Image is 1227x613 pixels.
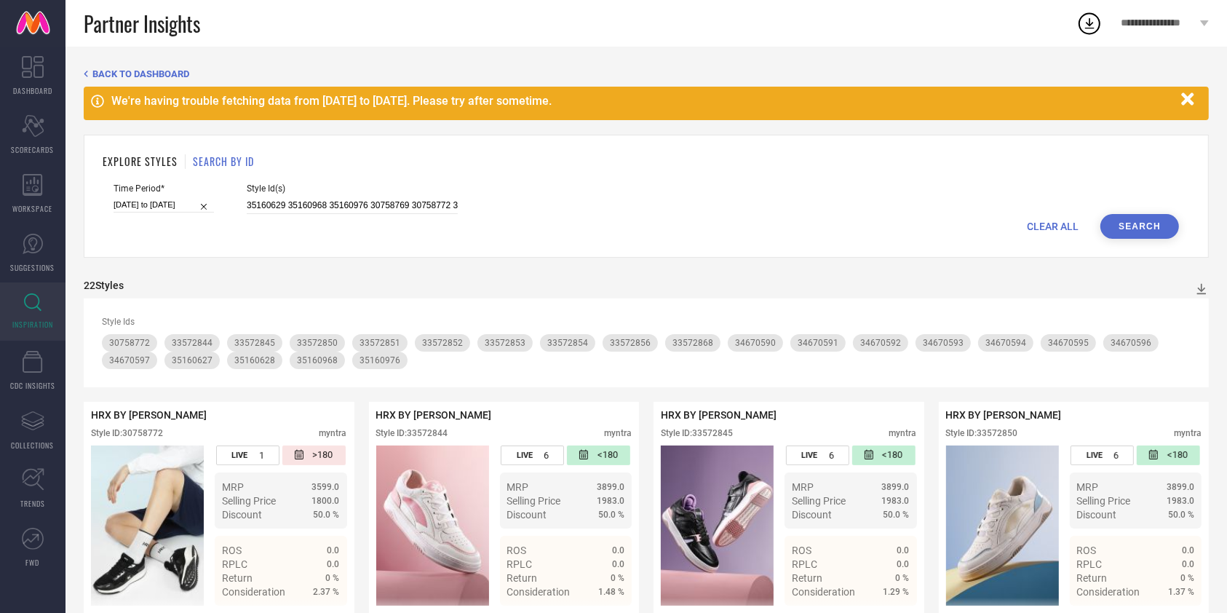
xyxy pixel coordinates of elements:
[327,559,340,569] span: 0.0
[1182,545,1194,555] span: 0.0
[222,545,242,556] span: ROS
[327,545,340,555] span: 0.0
[422,338,463,348] span: 33572852
[801,451,817,460] span: LIVE
[222,572,253,584] span: Return
[598,587,624,597] span: 1.48 %
[661,409,777,421] span: HRX BY [PERSON_NAME]
[103,154,178,169] h1: EXPLORE STYLES
[247,197,458,214] input: Enter comma separated style ids e.g. 12345, 67890
[91,409,207,421] span: HRX BY [PERSON_NAME]
[114,183,214,194] span: Time Period*
[234,355,275,365] span: 35160628
[193,154,254,169] h1: SEARCH BY ID
[792,481,814,493] span: MRP
[91,446,204,606] img: Style preview image
[1167,482,1194,492] span: 3899.0
[1168,587,1194,597] span: 1.37 %
[507,572,538,584] span: Return
[1167,449,1188,462] span: <180
[612,559,624,569] span: 0.0
[604,428,632,438] div: myntra
[319,428,347,438] div: myntra
[852,446,916,465] div: Number of days since the style was first listed on the platform
[12,440,55,451] span: COLLECTIONS
[507,558,533,570] span: RPLC
[882,449,902,462] span: <180
[517,451,533,460] span: LIVE
[222,558,247,570] span: RPLC
[10,380,55,391] span: CDC INSIGHTS
[13,203,53,214] span: WORKSPACE
[1077,495,1131,507] span: Selling Price
[376,446,489,606] img: Style preview image
[946,428,1018,438] div: Style ID: 33572850
[544,450,549,461] span: 6
[314,510,340,520] span: 50.0 %
[829,450,834,461] span: 6
[1174,428,1202,438] div: myntra
[547,338,588,348] span: 33572854
[172,338,213,348] span: 33572844
[109,338,150,348] span: 30758772
[314,587,340,597] span: 2.37 %
[946,409,1062,421] span: HRX BY [PERSON_NAME]
[661,446,774,606] img: Style preview image
[896,573,910,583] span: 0 %
[883,587,910,597] span: 1.29 %
[1027,221,1079,232] span: CLEAR ALL
[1113,450,1119,461] span: 6
[102,317,1191,327] div: Style Ids
[792,495,846,507] span: Selling Price
[222,509,262,521] span: Discount
[1087,451,1103,460] span: LIVE
[1071,446,1134,465] div: Number of days the style has been live on the platform
[297,338,338,348] span: 33572850
[312,496,340,506] span: 1800.0
[946,446,1059,606] div: Click to view image
[611,573,624,583] span: 0 %
[798,338,838,348] span: 34670591
[231,451,247,460] span: LIVE
[1076,10,1103,36] div: Open download list
[786,446,849,465] div: Number of days the style has been live on the platform
[610,338,651,348] span: 33572856
[84,280,124,291] div: 22 Styles
[1167,496,1194,506] span: 1983.0
[792,572,822,584] span: Return
[234,338,275,348] span: 33572845
[172,355,213,365] span: 35160627
[1137,446,1200,465] div: Number of days since the style was first listed on the platform
[216,446,279,465] div: Number of days the style has been live on the platform
[1168,510,1194,520] span: 50.0 %
[897,545,910,555] span: 0.0
[1077,545,1097,556] span: ROS
[1077,558,1103,570] span: RPLC
[376,446,489,606] div: Click to view image
[507,545,527,556] span: ROS
[672,338,713,348] span: 33572868
[297,355,338,365] span: 35160968
[792,586,855,598] span: Consideration
[1180,573,1194,583] span: 0 %
[376,428,448,438] div: Style ID: 33572844
[507,586,571,598] span: Consideration
[1182,559,1194,569] span: 0.0
[11,262,55,273] span: SUGGESTIONS
[114,197,214,213] input: Select time period
[501,446,564,465] div: Number of days the style has been live on the platform
[84,9,200,39] span: Partner Insights
[13,85,52,96] span: DASHBOARD
[860,338,901,348] span: 34670592
[282,446,346,465] div: Number of days since the style was first listed on the platform
[26,557,40,568] span: FWD
[360,355,400,365] span: 35160976
[883,510,910,520] span: 50.0 %
[111,94,1174,108] div: We're having trouble fetching data from [DATE] to [DATE]. Please try after sometime.
[222,495,276,507] span: Selling Price
[507,495,561,507] span: Selling Price
[247,183,458,194] span: Style Id(s)
[84,68,1209,79] div: Back TO Dashboard
[597,496,624,506] span: 1983.0
[326,573,340,583] span: 0 %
